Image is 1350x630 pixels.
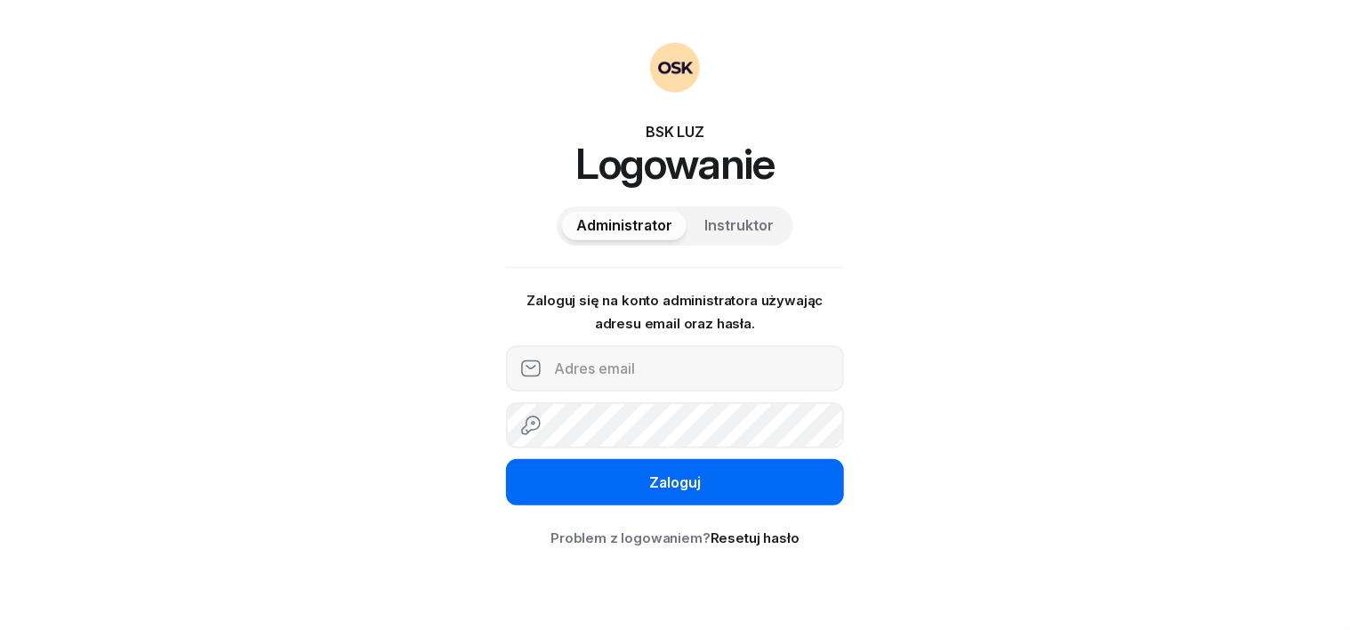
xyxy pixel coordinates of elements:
span: Instruktor [704,214,774,238]
span: Administrator [576,214,672,238]
div: Zaloguj [649,472,701,495]
button: Zaloguj [506,459,844,505]
p: Zaloguj się na konto administratora używając adresu email oraz hasła. [506,289,844,335]
div: BSK LUZ [506,121,844,142]
input: Adres email [506,345,844,392]
button: Instruktor [690,212,788,240]
h1: Logowanie [506,142,844,185]
div: Problem z logowaniem? [506,527,844,550]
a: Resetuj hasło [711,529,800,546]
button: Administrator [562,212,687,240]
img: OSKAdmin [650,43,700,93]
